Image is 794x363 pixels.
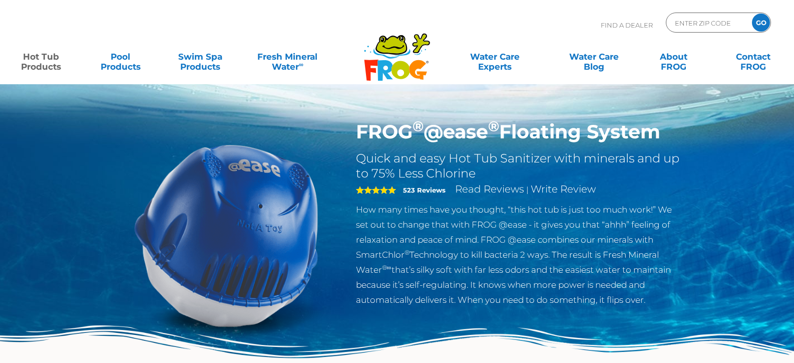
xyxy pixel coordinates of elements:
sup: ® [405,249,410,256]
img: Frog Products Logo [358,20,436,81]
sup: ®∞ [382,264,391,271]
a: Fresh MineralWater∞ [249,47,326,67]
a: Water CareExperts [445,47,545,67]
a: Water CareBlog [563,47,625,67]
sup: ∞ [299,61,303,68]
img: hot-tub-product-atease-system.png [112,120,341,350]
a: Hot TubProducts [10,47,72,67]
a: ContactFROG [722,47,784,67]
h1: FROG @ease Floating System [356,120,683,143]
a: AboutFROG [642,47,704,67]
a: Swim SpaProducts [169,47,231,67]
a: Write Review [531,183,596,195]
sup: ® [488,117,499,135]
p: How many times have you thought, “this hot tub is just too much work!” We set out to change that ... [356,202,683,307]
span: 5 [356,186,396,194]
span: | [526,185,529,195]
strong: 523 Reviews [403,186,446,194]
p: Find A Dealer [601,13,653,38]
sup: ® [413,117,424,135]
a: Read Reviews [455,183,524,195]
a: PoolProducts [90,47,152,67]
input: GO [752,14,770,32]
h2: Quick and easy Hot Tub Sanitizer with minerals and up to 75% Less Chlorine [356,151,683,181]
